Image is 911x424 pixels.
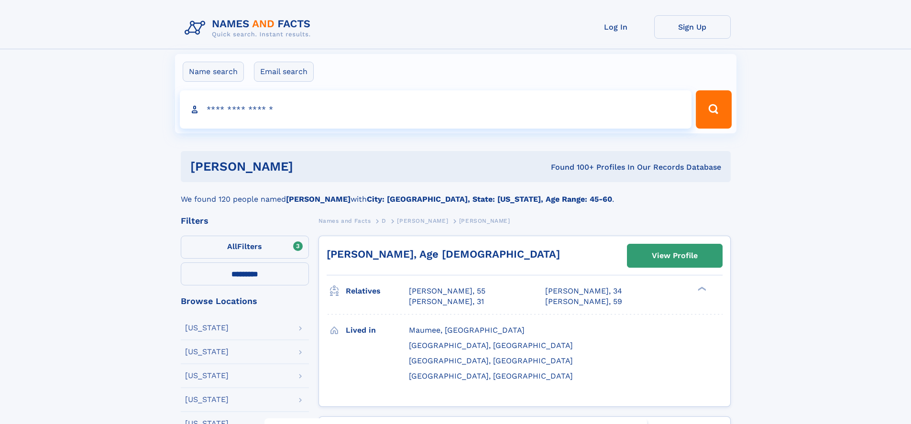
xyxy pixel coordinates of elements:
[183,62,244,82] label: Name search
[286,195,351,204] b: [PERSON_NAME]
[695,286,707,292] div: ❯
[545,286,622,296] a: [PERSON_NAME], 34
[409,371,573,381] span: [GEOGRAPHIC_DATA], [GEOGRAPHIC_DATA]
[459,217,510,224] span: [PERSON_NAME]
[346,322,409,338] h3: Lived in
[409,356,573,365] span: [GEOGRAPHIC_DATA], [GEOGRAPHIC_DATA]
[227,242,237,251] span: All
[397,215,448,227] a: [PERSON_NAME]
[696,90,731,129] button: Search Button
[180,90,692,129] input: search input
[578,15,654,39] a: Log In
[181,297,309,305] div: Browse Locations
[422,162,721,173] div: Found 100+ Profiles In Our Records Database
[327,248,560,260] a: [PERSON_NAME], Age [DEMOGRAPHIC_DATA]
[185,348,229,356] div: [US_STATE]
[382,215,386,227] a: D
[409,286,485,296] a: [PERSON_NAME], 55
[185,396,229,403] div: [US_STATE]
[181,15,318,41] img: Logo Names and Facts
[367,195,612,204] b: City: [GEOGRAPHIC_DATA], State: [US_STATE], Age Range: 45-60
[652,245,698,267] div: View Profile
[409,326,525,335] span: Maumee, [GEOGRAPHIC_DATA]
[346,283,409,299] h3: Relatives
[409,296,484,307] a: [PERSON_NAME], 31
[185,372,229,380] div: [US_STATE]
[181,217,309,225] div: Filters
[382,217,386,224] span: D
[185,324,229,332] div: [US_STATE]
[254,62,314,82] label: Email search
[545,296,622,307] a: [PERSON_NAME], 59
[181,182,731,205] div: We found 120 people named with .
[190,161,422,173] h1: [PERSON_NAME]
[397,217,448,224] span: [PERSON_NAME]
[654,15,731,39] a: Sign Up
[181,236,309,259] label: Filters
[318,215,371,227] a: Names and Facts
[627,244,722,267] a: View Profile
[409,341,573,350] span: [GEOGRAPHIC_DATA], [GEOGRAPHIC_DATA]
